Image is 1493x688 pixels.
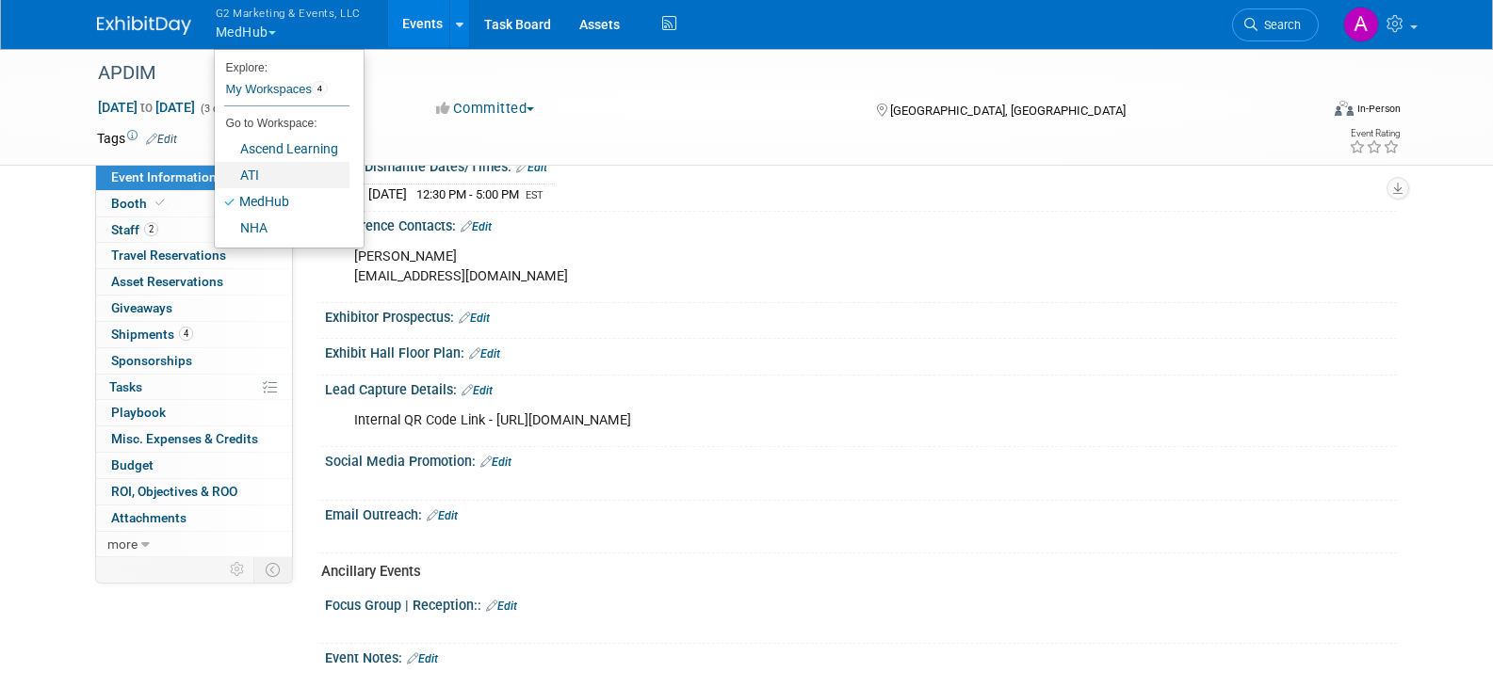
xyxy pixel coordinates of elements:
[96,243,292,268] a: Travel Reservations
[179,327,193,341] span: 4
[96,165,292,190] a: Event Information
[325,339,1397,363] div: Exhibit Hall Floor Plan:
[890,104,1126,118] span: [GEOGRAPHIC_DATA], [GEOGRAPHIC_DATA]
[111,248,226,263] span: Travel Reservations
[97,99,196,116] span: [DATE] [DATE]
[96,217,292,243] a: Staff2
[96,348,292,374] a: Sponsorships
[516,161,547,174] a: Edit
[526,189,544,201] span: EST
[325,591,1397,616] div: Focus Group | Reception::
[96,532,292,557] a: more
[111,274,223,289] span: Asset Reservations
[215,56,349,73] li: Explore:
[96,505,292,531] a: Attachments
[111,169,217,184] span: Event Information
[96,375,292,400] a: Tasks
[341,238,1190,295] div: [PERSON_NAME] [EMAIL_ADDRESS][DOMAIN_NAME]
[111,431,258,446] span: Misc. Expenses & Credits
[221,557,254,582] td: Personalize Event Tab Strip
[111,457,154,472] span: Budget
[325,447,1397,472] div: Social Media Promotion:
[407,652,438,665] a: Edit
[216,3,361,23] span: G2 Marketing & Events, LLC
[96,296,292,321] a: Giveaways
[96,479,292,504] a: ROI, Objectives & ROO
[111,353,192,368] span: Sponsorships
[111,196,169,211] span: Booth
[111,222,158,237] span: Staff
[325,303,1397,328] div: Exhibitor Prospectus:
[224,73,349,105] a: My Workspaces4
[107,536,138,552] span: more
[144,222,158,236] span: 2
[461,220,492,233] a: Edit
[96,400,292,425] a: Playbook
[253,557,292,582] td: Toggle Event Tabs
[215,111,349,136] li: Go to Workspace:
[469,347,500,360] a: Edit
[462,384,493,397] a: Edit
[1349,129,1400,138] div: Event Rating
[97,16,191,35] img: ExhibitDay
[486,600,517,613] a: Edit
[459,312,490,325] a: Edit
[97,129,177,148] td: Tags
[430,99,542,119] button: Committed
[325,644,1397,668] div: Event Notes:
[96,426,292,452] a: Misc. Expenses & Credits
[111,300,172,315] span: Giveaways
[215,188,349,215] a: MedHub
[91,56,1290,90] div: APDIM
[341,402,1190,440] div: Internal QR Code Link - [URL][DOMAIN_NAME]
[111,510,187,525] span: Attachments
[325,376,1397,400] div: Lead Capture Details:
[111,405,166,420] span: Playbook
[325,501,1397,525] div: Email Outreach:
[215,162,349,188] a: ATI
[215,136,349,162] a: Ascend Learning
[368,184,407,204] td: [DATE]
[1208,98,1402,126] div: Event Format
[416,187,519,201] span: 12:30 PM - 5:00 PM
[321,562,1383,582] div: Ancillary Events
[1356,102,1401,116] div: In-Person
[146,133,177,146] a: Edit
[199,103,238,115] span: (3 days)
[96,191,292,216] a: Booth
[1258,18,1301,32] span: Search
[1343,7,1379,42] img: Anna Lerner
[1232,8,1319,41] a: Search
[155,198,165,208] i: Booth reservation complete
[96,322,292,347] a: Shipments4
[215,215,349,241] a: NHA
[109,379,142,394] span: Tasks
[111,484,237,499] span: ROI, Objectives & ROO
[480,456,511,469] a: Edit
[1335,101,1354,116] img: Format-Inperson.png
[111,327,193,342] span: Shipments
[312,81,328,96] span: 4
[138,100,155,115] span: to
[96,453,292,478] a: Budget
[96,269,292,295] a: Asset Reservations
[427,509,458,522] a: Edit
[325,212,1397,236] div: Conference Contacts:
